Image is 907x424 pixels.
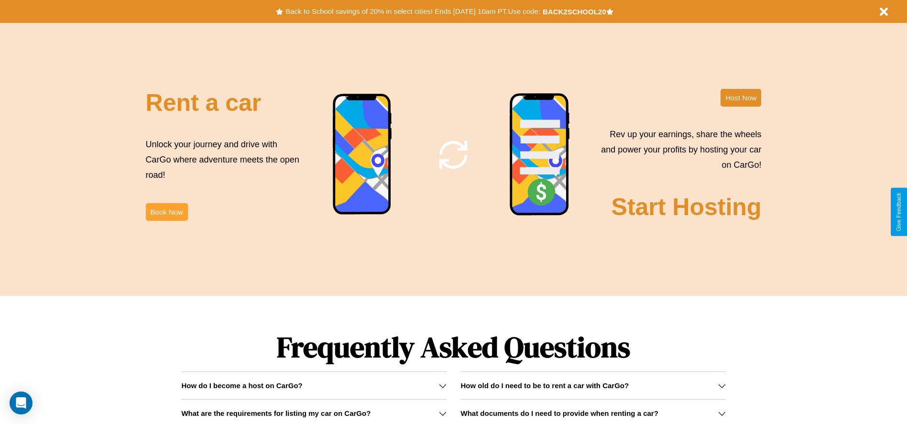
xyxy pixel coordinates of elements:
[146,89,262,117] h2: Rent a car
[509,93,570,217] img: phone
[146,203,188,221] button: Book Now
[181,381,302,390] h3: How do I become a host on CarGo?
[543,8,606,16] b: BACK2SCHOOL20
[461,409,658,417] h3: What documents do I need to provide when renting a car?
[721,89,761,107] button: Host Now
[181,409,371,417] h3: What are the requirements for listing my car on CarGo?
[146,137,303,183] p: Unlock your journey and drive with CarGo where adventure meets the open road!
[10,391,33,414] div: Open Intercom Messenger
[461,381,629,390] h3: How old do I need to be to rent a car with CarGo?
[896,193,902,231] div: Give Feedback
[332,93,393,216] img: phone
[612,193,762,221] h2: Start Hosting
[181,323,725,371] h1: Frequently Asked Questions
[595,127,761,173] p: Rev up your earnings, share the wheels and power your profits by hosting your car on CarGo!
[283,5,542,18] button: Back to School savings of 20% in select cities! Ends [DATE] 10am PT.Use code:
